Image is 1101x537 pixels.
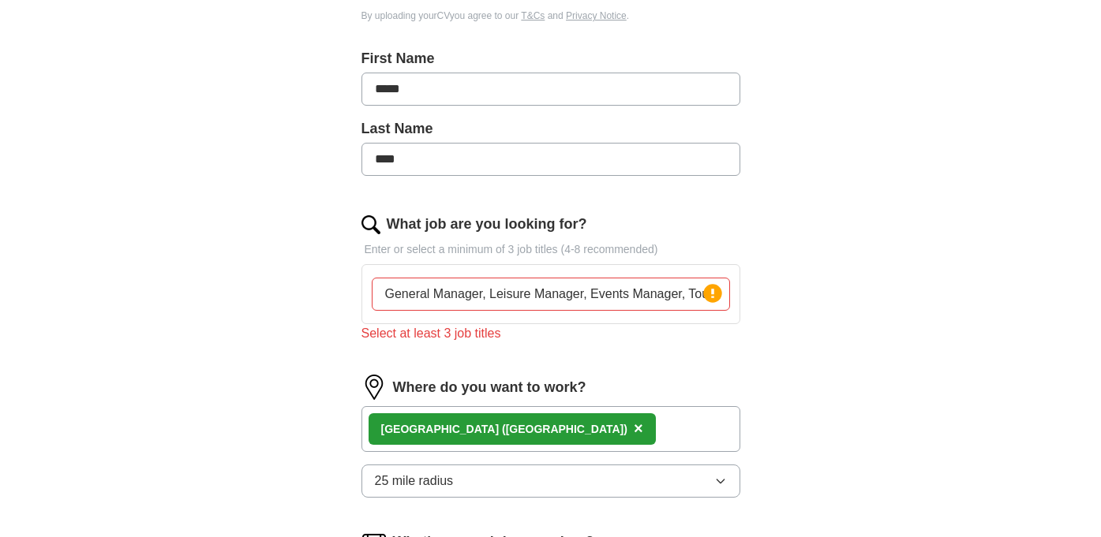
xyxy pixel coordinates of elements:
[361,241,740,258] p: Enter or select a minimum of 3 job titles (4-8 recommended)
[634,420,643,437] span: ×
[502,423,627,435] span: ([GEOGRAPHIC_DATA])
[393,377,586,398] label: Where do you want to work?
[361,324,740,343] div: Select at least 3 job titles
[375,472,454,490] span: 25 mile radius
[387,214,587,235] label: What job are you looking for?
[381,423,500,435] strong: [GEOGRAPHIC_DATA]
[634,417,643,441] button: ×
[361,464,740,498] button: 25 mile radius
[361,118,740,140] label: Last Name
[361,9,740,23] div: By uploading your CV you agree to our and .
[521,10,545,21] a: T&Cs
[566,10,627,21] a: Privacy Notice
[361,375,387,400] img: location.png
[361,215,380,234] img: search.png
[372,278,730,311] input: Type a job title and press enter
[361,48,740,69] label: First Name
